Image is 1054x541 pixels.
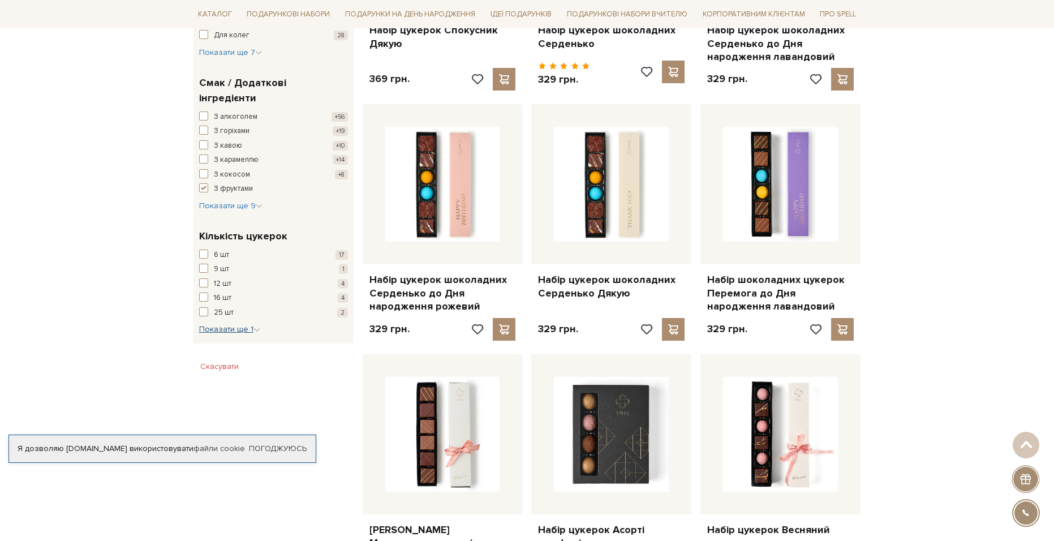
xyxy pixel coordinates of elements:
[199,293,348,304] button: 16 шт 4
[369,323,410,336] p: 329 грн.
[338,293,348,303] span: 4
[214,293,231,304] span: 16 шт
[333,126,348,136] span: +19
[338,279,348,289] span: 4
[486,6,556,23] a: Ідеї подарунків
[369,273,516,313] a: Набір цукерок шоколадних Серденько до Дня народження рожевий
[199,75,345,106] span: Смак / Додаткові інгредієнти
[199,154,348,166] button: З карамеллю +14
[199,278,348,290] button: 12 шт 4
[199,111,348,123] button: З алкоголем +56
[214,264,229,275] span: 9 шт
[214,169,250,181] span: З кокосом
[193,444,245,453] a: файли cookie
[199,47,262,58] button: Показати ще 7
[334,31,348,40] span: 28
[199,250,348,261] button: 6 шт 17
[562,5,692,24] a: Подарункові набори Вчителю
[369,72,410,85] p: 369 грн.
[199,324,260,335] button: Показати ще 1
[214,250,229,261] span: 6 шт
[815,6,861,23] a: Про Spell
[333,155,348,165] span: +14
[242,6,334,23] a: Подарункові набори
[199,30,348,41] button: Для колег 28
[214,154,259,166] span: З карамеллю
[698,6,810,23] a: Корпоративним клієнтам
[214,278,231,290] span: 12 шт
[214,30,249,41] span: Для колег
[199,201,263,211] span: Показати ще 9
[538,273,685,300] a: Набір цукерок шоколадних Серденько Дякую
[199,126,348,137] button: З горіхами +19
[707,273,854,313] a: Набір шоколадних цукерок Перемога до Дня народження лавандовий
[337,308,348,317] span: 2
[199,200,263,212] button: Показати ще 9
[199,264,348,275] button: 9 шт 1
[339,264,348,274] span: 1
[538,24,685,50] a: Набір цукерок шоколадних Серденько
[214,140,242,152] span: З кавою
[199,324,260,334] span: Показати ще 1
[707,323,747,336] p: 329 грн.
[335,170,348,179] span: +8
[214,307,234,319] span: 25 шт
[214,183,253,195] span: З фруктами
[335,250,348,260] span: 17
[333,141,348,151] span: +10
[249,444,307,454] a: Погоджуюсь
[193,358,246,376] button: Скасувати
[538,73,590,86] p: 329 грн.
[214,111,257,123] span: З алкоголем
[538,323,578,336] p: 329 грн.
[707,24,854,63] a: Набір цукерок шоколадних Серденько до Дня народження лавандовий
[707,523,854,536] a: Набір цукерок Весняний
[369,24,516,50] a: Набір цукерок Спокусник Дякую
[707,72,747,85] p: 329 грн.
[332,112,348,122] span: +56
[199,183,348,195] button: З фруктами
[199,140,348,152] button: З кавою +10
[199,307,348,319] button: 25 шт 2
[214,126,249,137] span: З горіхами
[9,444,316,454] div: Я дозволяю [DOMAIN_NAME] використовувати
[341,6,480,23] a: Подарунки на День народження
[193,6,236,23] a: Каталог
[199,48,262,57] span: Показати ще 7
[199,229,287,244] span: Кількість цукерок
[199,169,348,181] button: З кокосом +8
